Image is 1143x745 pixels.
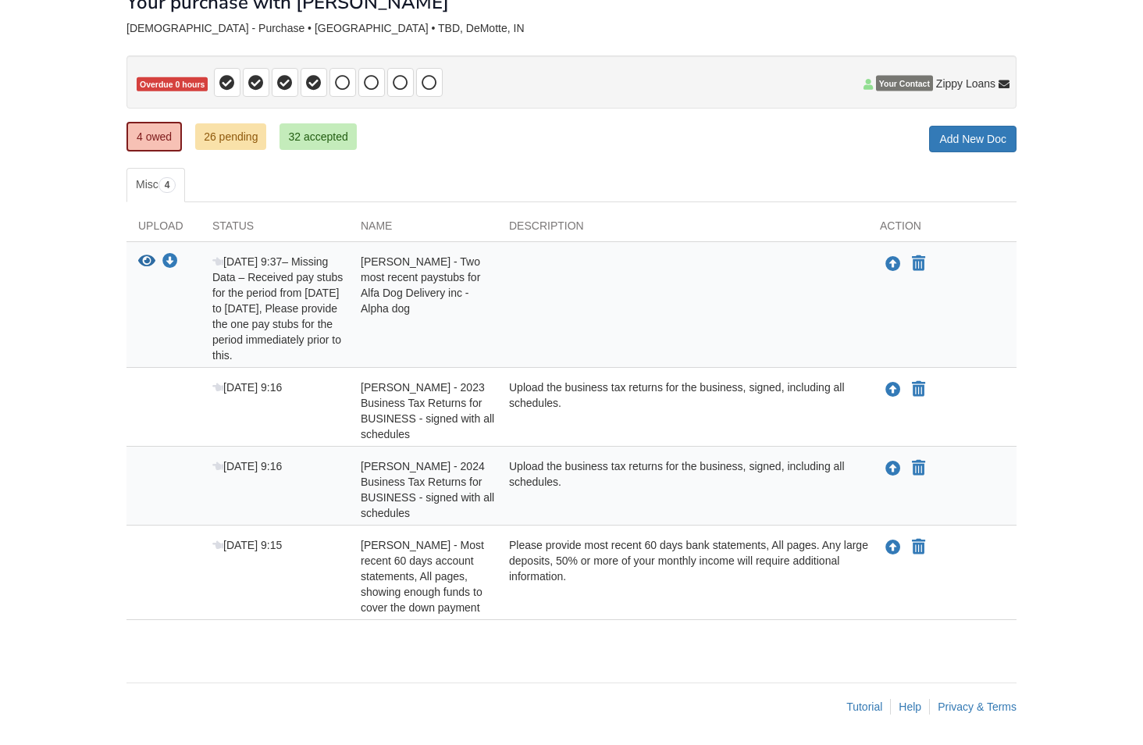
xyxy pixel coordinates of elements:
div: – Missing Data – Received pay stubs for the period from [DATE] to [DATE], Please provide the one ... [201,254,349,363]
a: 32 accepted [280,123,356,150]
button: View Joseph Santelik - Two most recent paystubs for Alfa Dog Delivery inc - Alpha dog [138,254,155,270]
button: Upload Michell Santelik - 2024 Business Tax Returns for BUSINESS - signed with all schedules [884,458,903,479]
a: 26 pending [195,123,266,150]
button: Upload Michell Santelik - 2023 Business Tax Returns for BUSINESS - signed with all schedules [884,380,903,400]
span: Your Contact [876,76,933,91]
a: Misc [126,168,185,202]
span: Zippy Loans [936,76,995,91]
button: Declare Michell Santelik - Most recent 60 days account statements, All pages, showing enough fund... [910,538,927,557]
div: Action [868,218,1017,241]
button: Declare Michell Santelik - 2023 Business Tax Returns for BUSINESS - signed with all schedules not... [910,380,927,399]
div: Status [201,218,349,241]
a: 4 owed [126,122,182,151]
a: Privacy & Terms [938,700,1017,713]
span: [PERSON_NAME] - 2023 Business Tax Returns for BUSINESS - signed with all schedules [361,381,494,440]
span: 4 [158,177,176,193]
span: [DATE] 9:16 [212,460,282,472]
a: Download Joseph Santelik - Two most recent paystubs for Alfa Dog Delivery inc - Alpha dog [162,256,178,269]
a: Add New Doc [929,126,1017,152]
div: Upload the business tax returns for the business, signed, including all schedules. [497,458,868,521]
div: Upload [126,218,201,241]
button: Upload Michell Santelik - Most recent 60 days account statements, All pages, showing enough funds... [884,537,903,558]
div: Name [349,218,497,241]
span: [PERSON_NAME] - 2024 Business Tax Returns for BUSINESS - signed with all schedules [361,460,494,519]
button: Declare Michell Santelik - 2024 Business Tax Returns for BUSINESS - signed with all schedules not... [910,459,927,478]
div: Please provide most recent 60 days bank statements, All pages. Any large deposits, 50% or more of... [497,537,868,615]
a: Help [899,700,921,713]
button: Declare Joseph Santelik - Two most recent paystubs for Alfa Dog Delivery inc - Alpha dog not appl... [910,255,927,273]
span: [DATE] 9:15 [212,539,282,551]
span: [DATE] 9:37 [212,255,282,268]
button: Upload Joseph Santelik - Two most recent paystubs for Alfa Dog Delivery inc - Alpha dog [884,254,903,274]
span: [PERSON_NAME] - Most recent 60 days account statements, All pages, showing enough funds to cover ... [361,539,484,614]
div: [DEMOGRAPHIC_DATA] - Purchase • [GEOGRAPHIC_DATA] • TBD, DeMotte, IN [126,22,1017,35]
div: Description [497,218,868,241]
span: [PERSON_NAME] - Two most recent paystubs for Alfa Dog Delivery inc - Alpha dog [361,255,480,315]
a: Tutorial [846,700,882,713]
span: [DATE] 9:16 [212,381,282,394]
span: Overdue 0 hours [137,77,208,92]
div: Upload the business tax returns for the business, signed, including all schedules. [497,380,868,442]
